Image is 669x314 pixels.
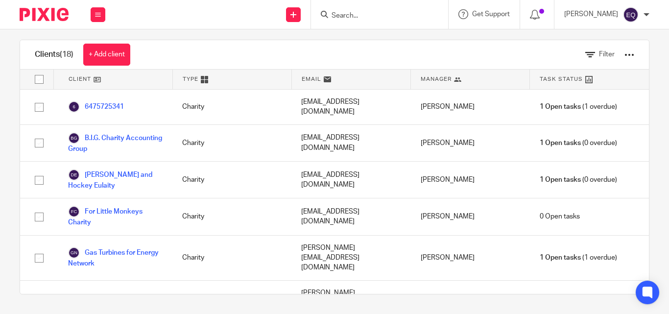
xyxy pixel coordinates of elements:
span: (0 overdue) [540,175,617,185]
img: svg%3E [68,101,80,113]
span: 1 Open tasks [540,175,581,185]
span: Get Support [472,11,510,18]
span: Email [302,75,321,83]
div: Charity [172,162,291,198]
div: [EMAIL_ADDRESS][DOMAIN_NAME] [291,125,410,161]
div: [EMAIL_ADDRESS][DOMAIN_NAME] [291,90,410,124]
div: [PERSON_NAME] [411,162,530,198]
div: [PERSON_NAME] [411,236,530,280]
img: svg%3E [68,132,80,144]
div: [PERSON_NAME] [411,198,530,235]
a: [PERSON_NAME] and Hockey Eulaity [68,169,163,191]
a: B.I.G. Charity Accounting Group [68,132,163,154]
img: svg%3E [68,169,80,181]
div: Charity [172,90,291,124]
div: [EMAIL_ADDRESS][DOMAIN_NAME] [291,162,410,198]
div: [EMAIL_ADDRESS][DOMAIN_NAME] [291,198,410,235]
span: 0 Open tasks [540,212,580,221]
a: + Add client [83,44,130,66]
div: [PERSON_NAME][EMAIL_ADDRESS][DOMAIN_NAME] [291,236,410,280]
a: 6475725341 [68,101,124,113]
span: 1 Open tasks [540,138,581,148]
div: Charity [172,198,291,235]
a: For Little Monkeys Charity [68,206,163,227]
span: Client [69,75,91,83]
span: (18) [60,50,73,58]
span: (0 overdue) [540,138,617,148]
span: Type [183,75,198,83]
img: Pixie [20,8,69,21]
span: 1 Open tasks [540,253,581,263]
div: [PERSON_NAME] [411,125,530,161]
span: Task Status [540,75,583,83]
span: (1 overdue) [540,102,617,112]
a: Gas Turbines for Energy Network [68,247,163,268]
input: Select all [30,70,48,89]
span: Filter [599,51,615,58]
p: [PERSON_NAME] [564,9,618,19]
input: Search [331,12,419,21]
img: svg%3E [68,247,80,259]
div: Charity [172,236,291,280]
div: [PERSON_NAME] [411,90,530,124]
div: Charity [172,125,291,161]
img: svg%3E [623,7,639,23]
span: Manager [421,75,452,83]
span: 1 Open tasks [540,102,581,112]
span: (1 overdue) [540,253,617,263]
h1: Clients [35,49,73,60]
img: svg%3E [68,206,80,217]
